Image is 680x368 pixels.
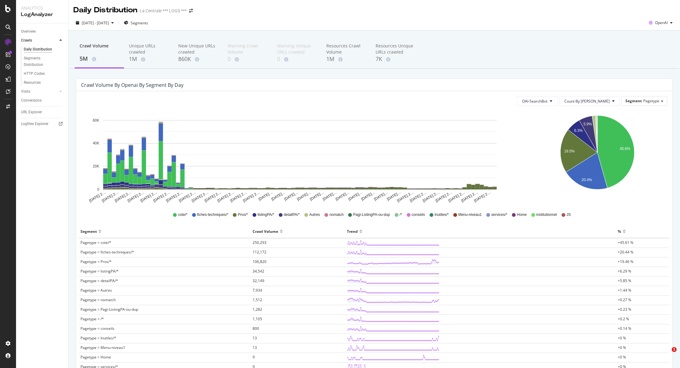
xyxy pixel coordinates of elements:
span: +0 % [618,335,626,341]
span: Segments [131,20,148,26]
span: fiches-techniques/* [197,212,228,217]
a: Logfiles Explorer [21,121,64,127]
span: OpenAI [655,20,668,25]
div: Unique URLs crawled [129,43,168,55]
div: 1M [326,55,366,63]
div: Segments Distribution [24,55,58,68]
button: Segments [122,18,150,28]
div: 0 [228,55,267,63]
div: Resources [24,79,41,86]
div: Daily Distribution [73,5,137,15]
span: +0.14 % [618,326,631,331]
span: Pagetype = conseils [80,326,114,331]
span: +0.23 % [618,307,631,312]
span: Pagetype = Pros/* [80,259,112,264]
span: Pagetype = cote/* [80,240,111,245]
div: Daily Distribution [24,46,52,53]
a: Visits [21,88,58,95]
text: 20K [93,164,99,168]
div: Analytics [21,5,63,11]
span: Autres [309,212,320,217]
span: [DATE] - [DATE] [82,20,109,26]
span: +1.44 % [618,288,631,293]
div: LogAnalyzer [21,11,63,18]
span: 13 [253,335,257,341]
span: listingPA/* [258,212,274,217]
text: 40K [93,141,99,146]
span: 32,149 [253,278,264,283]
span: +0.2 % [618,316,629,321]
text: 20.4% [582,178,592,182]
div: Crawls [21,37,32,44]
div: 860K [178,55,218,63]
span: +6.29 % [618,269,631,274]
span: Count By Day [564,99,610,104]
a: Resources [24,79,64,86]
div: Warning Crawl Volume [228,43,267,55]
a: Conversions [21,97,64,104]
button: Count By [PERSON_NAME] [559,96,620,106]
div: Resources Crawl Volume [326,43,366,55]
span: OAI-SearchBot [522,99,547,104]
span: conseils [412,212,425,217]
div: Crawl Volume [80,43,119,55]
text: 5.9% [583,122,592,126]
span: 250,293 [253,240,266,245]
span: 1 [672,347,677,352]
span: 7,934 [253,288,262,293]
iframe: Intercom live chat [659,347,674,362]
span: Inutiles/* [435,212,449,217]
span: Pros/* [238,212,248,217]
span: Home [517,212,527,217]
a: Overview [21,28,64,35]
span: +0 % [618,354,626,360]
div: Overview [21,28,36,35]
svg: A chart. [81,111,519,203]
div: Crawl Volume by openai by Segment by Day [81,82,183,88]
text: 60K [93,118,99,123]
span: 1,105 [253,316,262,321]
div: 7K [376,55,415,63]
span: cote/* [178,212,188,217]
span: detailPA/* [284,212,300,217]
div: 5M [80,55,119,63]
span: 1,512 [253,297,262,302]
div: Visits [21,88,30,95]
button: [DATE] - [DATE] [73,18,116,28]
span: nomatch [329,212,344,217]
div: 1M [129,55,168,63]
span: Pagetype = Autres [80,288,112,293]
span: Pagetype = Pagi-ListingPA-ou-dup [80,307,138,312]
div: URL Explorer [21,109,42,115]
span: Pagetype [643,98,659,103]
div: HTTP Codes [24,71,45,77]
div: Resources Unique URLs crawled [376,43,415,55]
div: Crawl Volume [253,226,278,236]
span: Pagetype = Menu-niveau1 [80,345,125,350]
span: Pagetype = fiches-techniques/* [80,249,134,255]
text: 45.6% [620,147,630,151]
div: Trend [347,226,358,236]
div: A chart. [528,111,667,203]
span: +5.85 % [618,278,631,283]
span: Pagetype = /* [80,316,104,321]
span: 112,172 [253,249,266,255]
span: JS [567,212,571,217]
div: 0 [277,55,316,63]
span: institutionnel [536,212,557,217]
span: Pagetype = listingPA/* [80,269,119,274]
button: OAI-SearchBot [517,96,558,106]
span: 13 [253,345,257,350]
div: Segment [80,226,97,236]
button: OpenAI [646,18,675,28]
span: Pagetype = Inutiles/* [80,335,116,341]
span: +19.46 % [618,259,633,264]
span: Pagetype = nomatch [80,297,116,302]
a: Crawls [21,37,58,44]
span: 1,282 [253,307,262,312]
a: URL Explorer [21,109,64,115]
span: 106,820 [253,259,266,264]
span: 9 [253,354,255,360]
span: 34,542 [253,269,264,274]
